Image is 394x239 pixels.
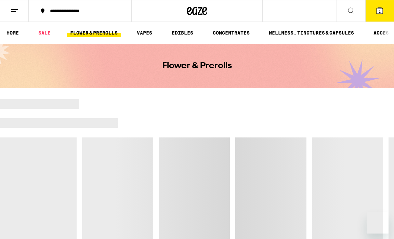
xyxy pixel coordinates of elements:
[67,29,121,37] a: FLOWER & PREROLLS
[367,212,389,234] iframe: Button to launch messaging window
[209,29,253,37] a: CONCENTRATES
[3,29,22,37] a: HOME
[168,29,197,37] a: EDIBLES
[365,0,394,22] button: 1
[133,29,156,37] a: VAPES
[35,29,54,37] a: SALE
[379,9,381,13] span: 1
[265,29,357,37] a: WELLNESS, TINCTURES & CAPSULES
[162,62,232,70] h1: Flower & Prerolls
